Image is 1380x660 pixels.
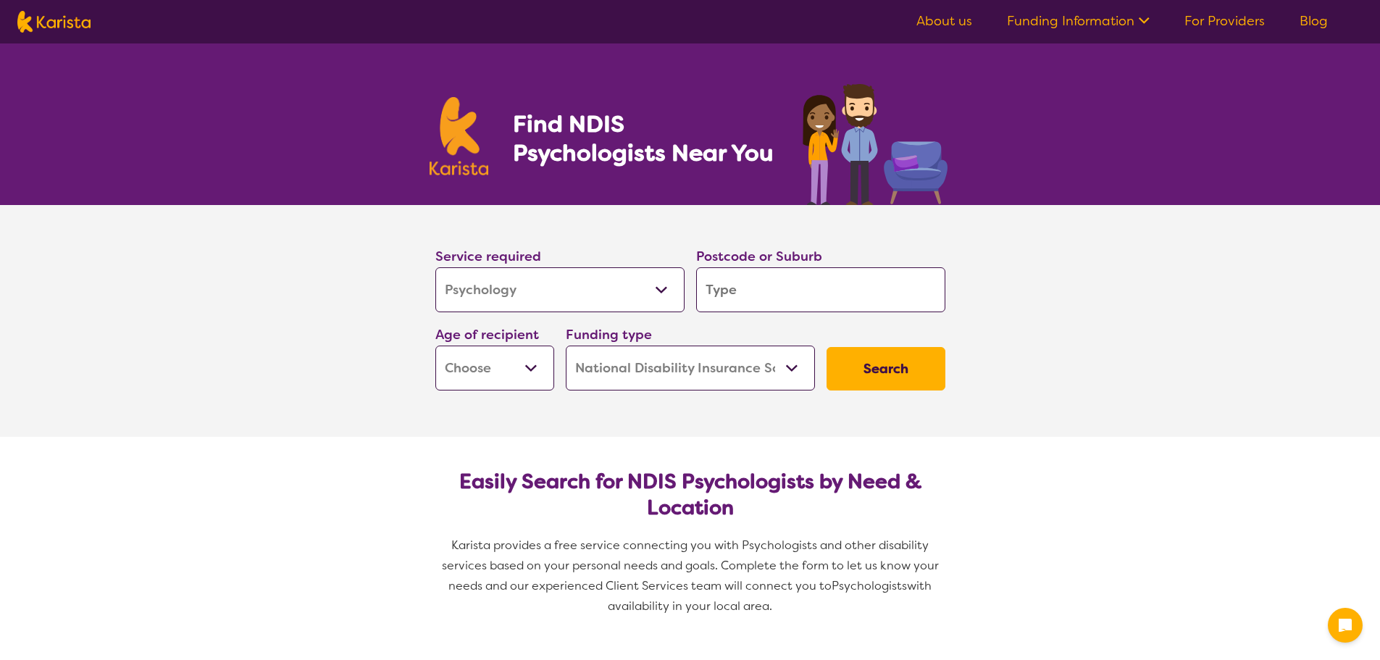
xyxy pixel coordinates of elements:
img: psychology [798,78,951,205]
button: Search [827,347,945,390]
label: Funding type [566,326,652,343]
a: For Providers [1184,12,1265,30]
input: Type [696,267,945,312]
img: Karista logo [430,97,489,175]
span: Psychologists [832,578,907,593]
label: Postcode or Suburb [696,248,822,265]
a: About us [916,12,972,30]
img: Karista logo [17,11,91,33]
a: Funding Information [1007,12,1150,30]
a: Blog [1300,12,1328,30]
h2: Easily Search for NDIS Psychologists by Need & Location [447,469,934,521]
h1: Find NDIS Psychologists Near You [513,109,781,167]
label: Age of recipient [435,326,539,343]
label: Service required [435,248,541,265]
span: Karista provides a free service connecting you with Psychologists and other disability services b... [442,538,942,593]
